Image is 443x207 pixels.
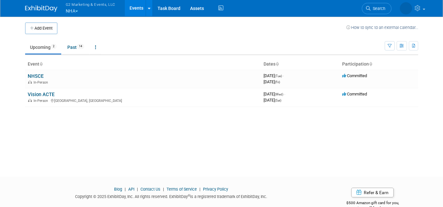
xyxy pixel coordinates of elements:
[264,92,285,96] span: [DATE]
[63,41,89,53] a: Past14
[128,187,134,192] a: API
[371,6,385,11] span: Search
[275,74,282,78] span: (Tue)
[34,80,50,85] span: In-Person
[28,98,258,103] div: [GEOGRAPHIC_DATA], [GEOGRAPHIC_DATA]
[140,187,160,192] a: Contact Us
[25,59,261,70] th: Event
[284,92,285,96] span: -
[275,93,283,96] span: (Wed)
[167,187,197,192] a: Terms of Service
[342,92,367,96] span: Committed
[264,79,280,84] span: [DATE]
[342,73,367,78] span: Committed
[261,59,340,70] th: Dates
[264,98,281,103] span: [DATE]
[198,187,202,192] span: |
[362,3,391,14] a: Search
[340,59,418,70] th: Participation
[369,61,372,67] a: Sort by Participation Type
[25,41,61,53] a: Upcoming2
[25,22,57,34] button: Add Event
[351,188,394,197] a: Refer & Earn
[34,99,50,103] span: In-Person
[114,187,122,192] a: Blog
[51,44,56,49] span: 2
[161,187,166,192] span: |
[264,73,284,78] span: [DATE]
[346,25,418,30] a: How to sync to an external calendar...
[203,187,228,192] a: Privacy Policy
[77,44,84,49] span: 14
[135,187,140,192] span: |
[66,1,115,8] span: G2 Marketing & Events, LLC
[28,80,32,84] img: In-Person Event
[283,73,284,78] span: -
[28,73,43,79] a: NHSCE
[275,99,281,102] span: (Sat)
[28,92,54,97] a: Vision ACTE
[275,80,280,84] span: (Fri)
[400,2,412,14] img: Laine Butler
[275,61,279,67] a: Sort by Start Date
[28,99,32,102] img: In-Person Event
[39,61,43,67] a: Sort by Event Name
[123,187,127,192] span: |
[25,5,57,12] img: ExhibitDay
[25,192,318,200] div: Copyright © 2025 ExhibitDay, Inc. All rights reserved. ExhibitDay is a registered trademark of Ex...
[188,194,190,197] sup: ®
